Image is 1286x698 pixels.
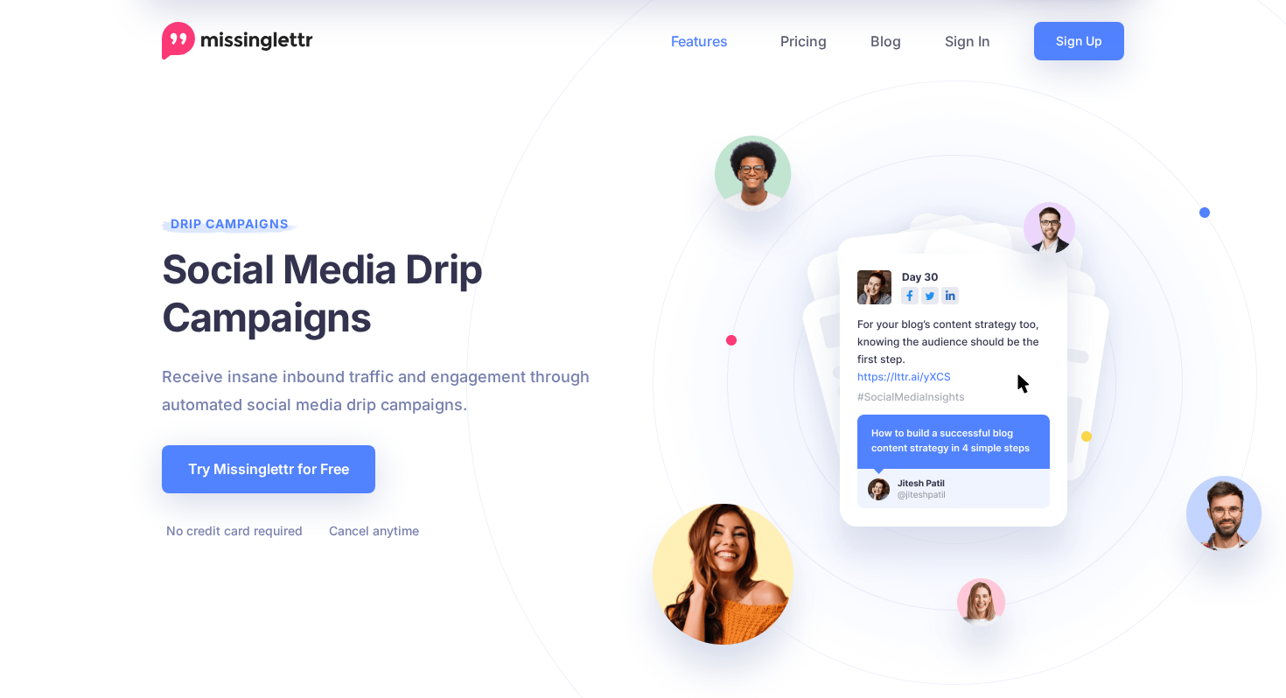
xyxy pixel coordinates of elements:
[923,22,1012,60] a: Sign In
[1034,22,1124,60] a: Sign Up
[162,245,656,341] h1: Social Media Drip Campaigns
[162,363,656,419] p: Receive insane inbound traffic and engagement through automated social media drip campaigns.
[162,520,303,541] li: No credit card required
[649,22,758,60] a: Features
[162,22,313,60] a: Home
[849,22,923,60] a: Blog
[758,22,849,60] a: Pricing
[325,520,419,541] li: Cancel anytime
[162,445,375,493] a: Try Missinglettr for Free
[162,216,297,240] span: Drip Campaigns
